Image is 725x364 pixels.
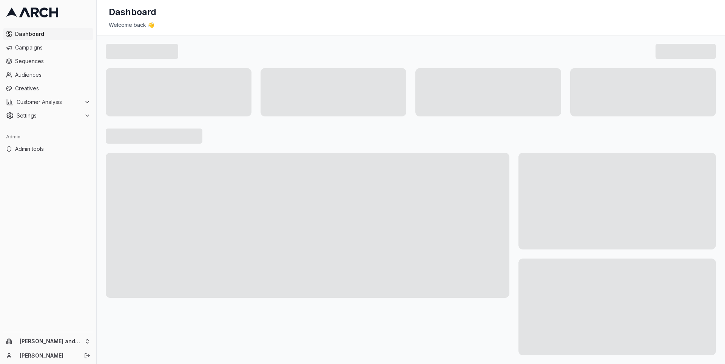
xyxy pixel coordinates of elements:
div: Welcome back 👋 [109,21,713,29]
span: Sequences [15,57,90,65]
span: Admin tools [15,145,90,153]
span: [PERSON_NAME] and Sons [20,338,81,345]
button: Customer Analysis [3,96,93,108]
button: Settings [3,110,93,122]
span: Audiences [15,71,90,79]
span: Creatives [15,85,90,92]
a: Creatives [3,82,93,94]
a: Sequences [3,55,93,67]
a: Dashboard [3,28,93,40]
div: Admin [3,131,93,143]
a: Admin tools [3,143,93,155]
a: Campaigns [3,42,93,54]
span: Settings [17,112,81,119]
span: Campaigns [15,44,90,51]
a: [PERSON_NAME] [20,352,76,359]
button: Log out [82,350,93,361]
a: Audiences [3,69,93,81]
span: Customer Analysis [17,98,81,106]
span: Dashboard [15,30,90,38]
h1: Dashboard [109,6,156,18]
button: [PERSON_NAME] and Sons [3,335,93,347]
